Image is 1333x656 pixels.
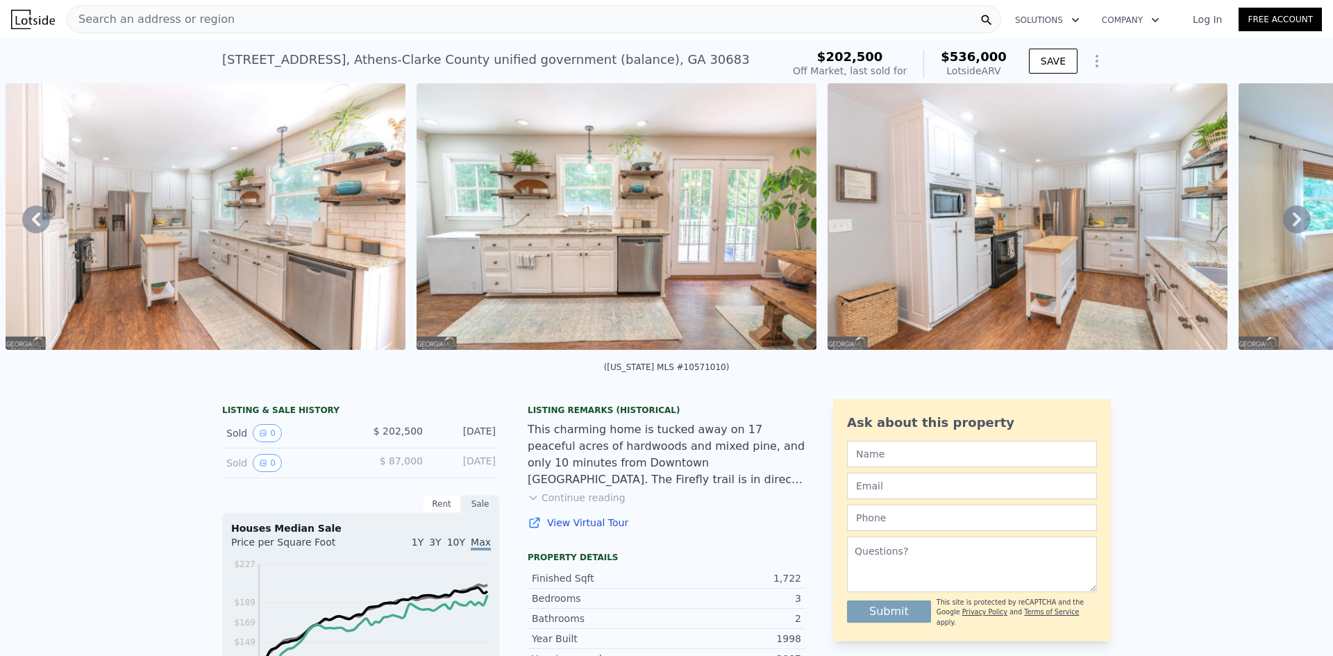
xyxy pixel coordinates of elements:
input: Phone [847,505,1097,531]
div: 1,722 [666,571,801,585]
div: [STREET_ADDRESS] , Athens-Clarke County unified government (balance) , GA 30683 [222,50,750,69]
div: 3 [666,591,801,605]
div: Off Market, last sold for [793,64,907,78]
button: View historical data [253,454,282,472]
input: Email [847,473,1097,499]
span: 10Y [447,537,465,548]
div: This charming home is tucked away on 17 peaceful acres of hardwoods and mixed pine, and only 10 m... [528,421,805,488]
div: Sale [461,495,500,513]
div: Houses Median Sale [231,521,491,535]
div: 1998 [666,632,801,646]
div: Sold [226,424,350,442]
span: Search an address or region [67,11,235,28]
span: $ 87,000 [380,455,423,466]
span: 1Y [412,537,424,548]
div: Bathrooms [532,612,666,625]
div: Price per Square Foot [231,535,361,557]
button: SAVE [1029,49,1078,74]
button: View historical data [253,424,282,442]
div: Finished Sqft [532,571,666,585]
button: Company [1091,8,1171,33]
img: Sale: 167238101 Parcel: 19766847 [828,83,1227,350]
a: View Virtual Tour [528,516,805,530]
div: [DATE] [434,454,496,472]
span: Max [471,537,491,550]
a: Log In [1176,12,1239,26]
input: Name [847,441,1097,467]
div: This site is protected by reCAPTCHA and the Google and apply. [937,598,1097,628]
span: 3Y [429,537,441,548]
div: 2 [666,612,801,625]
div: Year Built [532,632,666,646]
div: LISTING & SALE HISTORY [222,405,500,419]
img: Lotside [11,10,55,29]
a: Terms of Service [1024,608,1079,616]
div: Sold [226,454,350,472]
div: Ask about this property [847,413,1097,432]
div: Listing Remarks (Historical) [528,405,805,416]
button: Continue reading [528,491,626,505]
tspan: $189 [234,598,255,607]
tspan: $227 [234,560,255,569]
div: ([US_STATE] MLS #10571010) [604,362,730,372]
span: $ 202,500 [374,426,423,437]
div: [DATE] [434,424,496,442]
img: Sale: 167238101 Parcel: 19766847 [6,83,405,350]
div: Property details [528,552,805,563]
div: Lotside ARV [941,64,1007,78]
a: Free Account [1239,8,1322,31]
div: Rent [422,495,461,513]
div: Bedrooms [532,591,666,605]
tspan: $169 [234,618,255,628]
a: Privacy Policy [962,608,1007,616]
button: Show Options [1083,47,1111,75]
button: Submit [847,600,931,623]
span: $536,000 [941,49,1007,64]
tspan: $149 [234,637,255,647]
span: $202,500 [817,49,883,64]
img: Sale: 167238101 Parcel: 19766847 [417,83,816,350]
button: Solutions [1004,8,1091,33]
